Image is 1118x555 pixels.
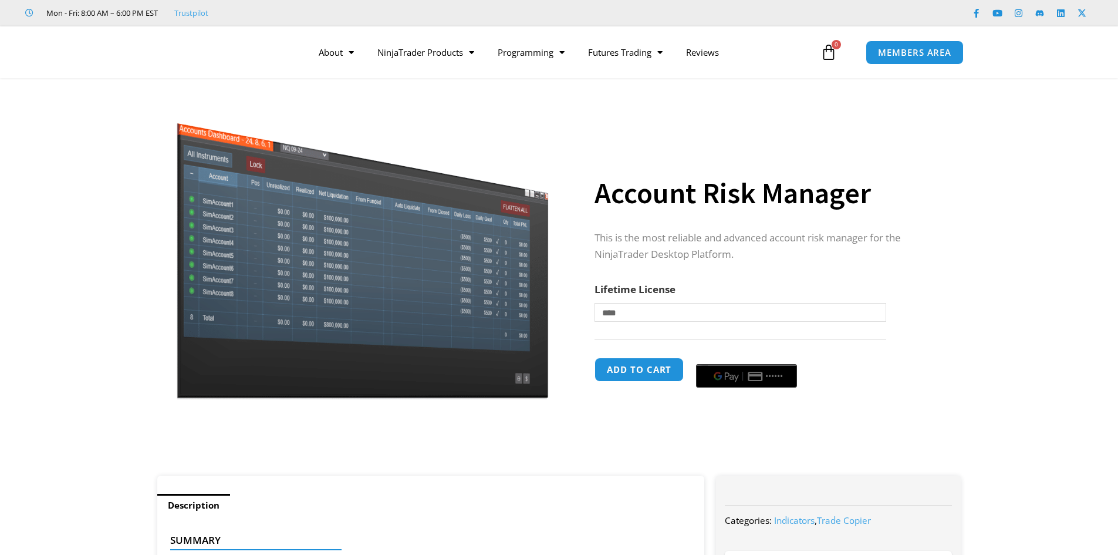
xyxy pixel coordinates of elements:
[595,173,937,214] h1: Account Risk Manager
[170,534,683,546] h4: Summary
[486,39,576,66] a: Programming
[174,6,208,20] a: Trustpilot
[157,494,230,517] a: Description
[766,372,783,381] text: ••••••
[139,31,265,73] img: LogoAI | Affordable Indicators – NinjaTrader
[595,282,675,296] label: Lifetime License
[366,39,486,66] a: NinjaTrader Products
[774,514,815,526] a: Indicators
[595,358,684,382] button: Add to cart
[43,6,158,20] span: Mon - Fri: 8:00 AM – 6:00 PM EST
[774,514,871,526] span: ,
[307,39,818,66] nav: Menu
[696,364,797,388] button: Buy with GPay
[817,514,871,526] a: Trade Copier
[595,328,613,336] a: Clear options
[803,35,854,69] a: 0
[674,39,731,66] a: Reviews
[595,230,937,264] p: This is the most reliable and advanced account risk manager for the NinjaTrader Desktop Platform.
[576,39,674,66] a: Futures Trading
[307,39,366,66] a: About
[694,356,799,357] iframe: Secure payment input frame
[878,48,951,57] span: MEMBERS AREA
[725,514,772,526] span: Categories:
[174,99,551,399] img: Screenshot 2024-08-26 15462845454
[832,40,841,49] span: 0
[866,41,964,65] a: MEMBERS AREA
